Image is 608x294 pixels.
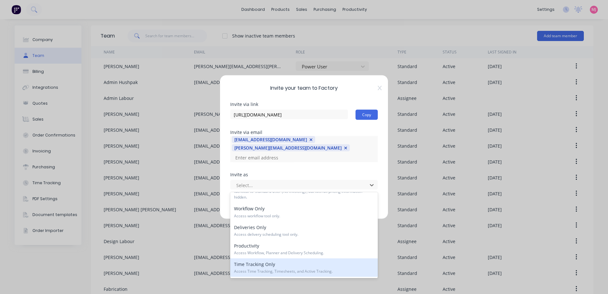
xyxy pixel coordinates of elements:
div: Invite via link [230,102,378,107]
div: Productivity [230,240,378,258]
button: Copy [356,110,378,120]
div: Invite via email [230,130,378,135]
span: Identical to ‘Standard User (No Invoicing)’, but with all pricing information hidden. [234,189,374,200]
input: Enter email address [232,153,295,162]
div: Workflow Only [230,203,378,221]
div: Invite as [230,172,378,177]
span: Access workflow tool only. [234,213,374,219]
span: Access Time Tracking, Timesheets, and Active Tracking. [234,269,374,274]
div: Time Tracking Only [230,258,378,277]
div: [EMAIL_ADDRESS][DOMAIN_NAME] [234,136,307,143]
span: Access delivery scheduling tool only. [234,232,374,237]
span: Access Workflow, Planner and Delivery Scheduling. [234,250,374,256]
div: [PERSON_NAME][EMAIL_ADDRESS][DOMAIN_NAME] [234,144,342,151]
div: Deliveries Only [230,221,378,240]
span: Invite your team to Factory [230,84,378,92]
